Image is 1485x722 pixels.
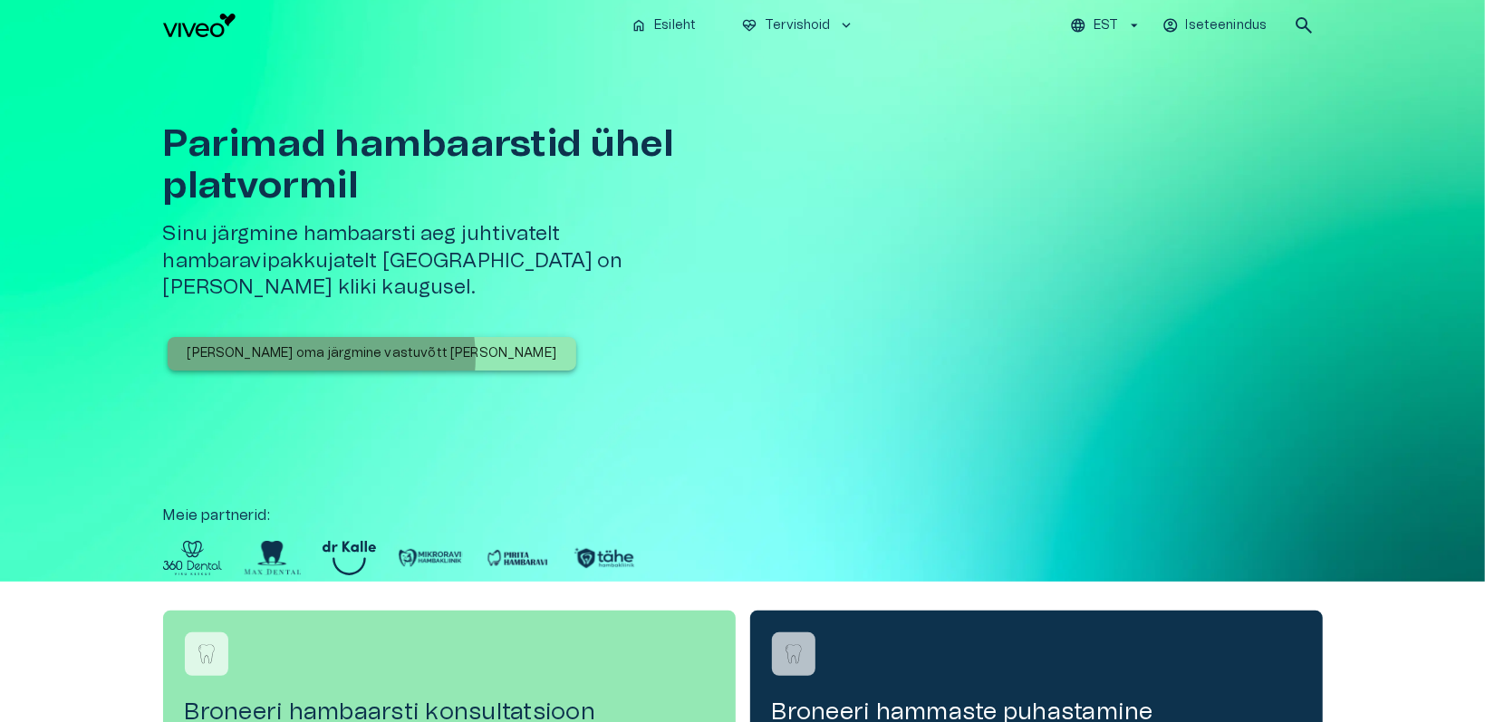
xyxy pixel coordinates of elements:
span: ecg_heart [741,17,757,34]
img: Broneeri hambaarsti konsultatsioon logo [193,640,220,668]
span: search [1294,14,1316,36]
button: ecg_heartTervishoidkeyboard_arrow_down [734,13,862,39]
img: Partner logo [572,541,637,575]
button: Iseteenindus [1160,13,1272,39]
p: [PERSON_NAME] oma järgmine vastuvõtt [PERSON_NAME] [188,344,557,363]
button: [PERSON_NAME] oma järgmine vastuvõtt [PERSON_NAME] [168,337,577,371]
img: Partner logo [398,541,463,575]
button: EST [1067,13,1144,39]
img: Broneeri hammaste puhastamine logo [780,640,807,668]
img: Partner logo [485,541,550,575]
h1: Parimad hambaarstid ühel platvormil [163,123,750,207]
h5: Sinu järgmine hambaarsti aeg juhtivatelt hambaravipakkujatelt [GEOGRAPHIC_DATA] on [PERSON_NAME] ... [163,221,750,301]
p: Tervishoid [765,16,831,35]
img: Partner logo [163,541,222,575]
p: Meie partnerid : [163,505,1323,526]
span: keyboard_arrow_down [838,17,854,34]
p: Esileht [654,16,696,35]
img: Partner logo [323,541,376,575]
span: home [631,17,647,34]
p: EST [1094,16,1118,35]
button: open search modal [1287,7,1323,43]
button: homeEsileht [623,13,705,39]
img: Partner logo [244,541,301,575]
p: Iseteenindus [1186,16,1268,35]
a: Navigate to homepage [163,14,617,37]
img: Viveo logo [163,14,236,37]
